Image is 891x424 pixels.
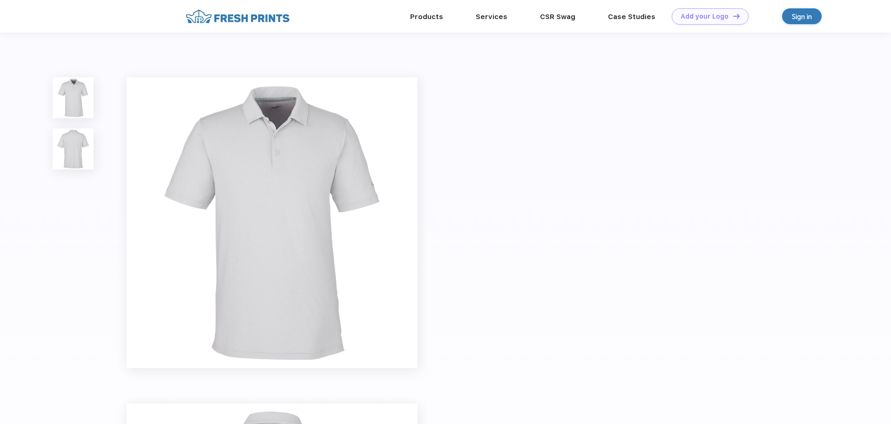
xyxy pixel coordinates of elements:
[733,13,740,19] img: DT
[540,13,575,21] a: CSR Swag
[476,13,507,21] a: Services
[681,13,729,20] div: Add your Logo
[53,128,94,169] img: func=resize&h=100
[127,77,418,368] img: func=resize&h=640
[782,8,822,24] a: Sign in
[53,77,94,118] img: func=resize&h=100
[792,11,812,22] div: Sign in
[410,13,443,21] a: Products
[183,8,292,25] img: fo%20logo%202.webp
